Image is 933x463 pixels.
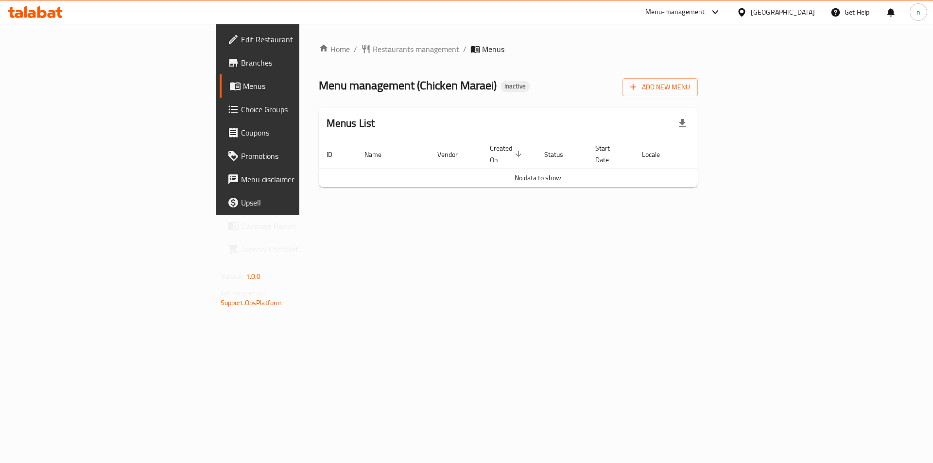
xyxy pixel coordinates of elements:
[221,296,282,309] a: Support.OpsPlatform
[241,127,364,138] span: Coupons
[671,112,694,135] div: Export file
[220,121,372,144] a: Coupons
[630,81,690,93] span: Add New Menu
[544,149,576,160] span: Status
[241,173,364,185] span: Menu disclaimer
[241,220,364,232] span: Coverage Report
[595,142,622,166] span: Start Date
[220,214,372,238] a: Coverage Report
[220,191,372,214] a: Upsell
[642,149,673,160] span: Locale
[220,74,372,98] a: Menus
[220,144,372,168] a: Promotions
[916,7,920,17] span: n
[319,74,497,96] span: Menu management ( Chicken Maraei )
[751,7,815,17] div: [GEOGRAPHIC_DATA]
[373,43,459,55] span: Restaurants management
[220,238,372,261] a: Grocery Checklist
[221,287,265,299] span: Get support on:
[241,243,364,255] span: Grocery Checklist
[241,57,364,69] span: Branches
[463,43,466,55] li: /
[220,168,372,191] a: Menu disclaimer
[645,6,705,18] div: Menu-management
[319,139,757,188] table: enhanced table
[241,34,364,45] span: Edit Restaurant
[364,149,394,160] span: Name
[221,270,244,283] span: Version:
[482,43,504,55] span: Menus
[220,51,372,74] a: Branches
[243,80,364,92] span: Menus
[241,103,364,115] span: Choice Groups
[361,43,459,55] a: Restaurants management
[501,82,530,90] span: Inactive
[684,139,757,169] th: Actions
[246,270,261,283] span: 1.0.0
[622,78,698,96] button: Add New Menu
[319,43,698,55] nav: breadcrumb
[327,116,375,131] h2: Menus List
[220,98,372,121] a: Choice Groups
[220,28,372,51] a: Edit Restaurant
[515,171,561,184] span: No data to show
[241,197,364,208] span: Upsell
[437,149,470,160] span: Vendor
[501,81,530,92] div: Inactive
[241,150,364,162] span: Promotions
[327,149,345,160] span: ID
[490,142,525,166] span: Created On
